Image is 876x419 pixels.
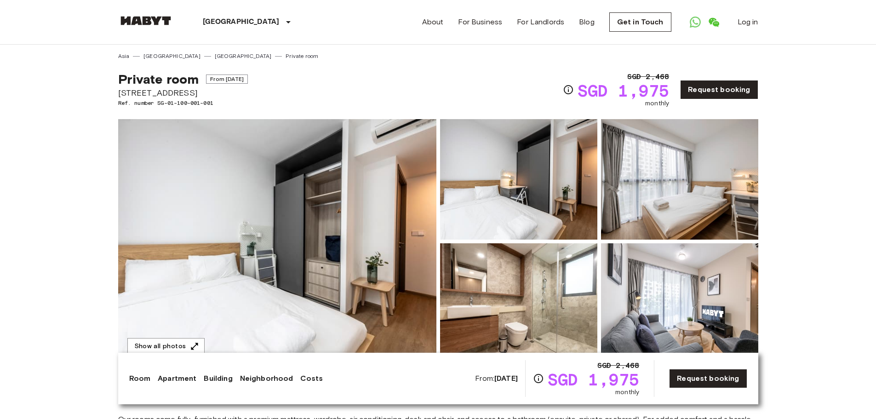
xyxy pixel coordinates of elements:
[494,374,518,383] b: [DATE]
[579,17,595,28] a: Blog
[240,373,293,384] a: Neighborhood
[440,243,597,364] img: Picture of unit SG-01-100-001-001
[143,52,200,60] a: [GEOGRAPHIC_DATA]
[601,119,758,240] img: Picture of unit SG-01-100-001-001
[422,17,444,28] a: About
[475,373,518,384] span: From:
[615,388,639,397] span: monthly
[118,71,199,87] span: Private room
[686,13,704,31] a: Open WhatsApp
[627,71,669,82] span: SGD 2,468
[563,84,574,95] svg: Check cost overview for full price breakdown. Please note that discounts apply to new joiners onl...
[669,369,747,388] a: Request booking
[127,338,205,355] button: Show all photos
[300,373,323,384] a: Costs
[118,99,248,107] span: Ref. number SG-01-100-001-001
[738,17,758,28] a: Log in
[215,52,272,60] a: [GEOGRAPHIC_DATA]
[680,80,758,99] a: Request booking
[203,17,280,28] p: [GEOGRAPHIC_DATA]
[533,373,544,384] svg: Check cost overview for full price breakdown. Please note that discounts apply to new joiners onl...
[158,373,196,384] a: Apartment
[645,99,669,108] span: monthly
[118,87,248,99] span: [STREET_ADDRESS]
[601,243,758,364] img: Picture of unit SG-01-100-001-001
[118,16,173,25] img: Habyt
[204,373,232,384] a: Building
[548,371,639,388] span: SGD 1,975
[517,17,564,28] a: For Landlords
[458,17,502,28] a: For Business
[704,13,723,31] a: Open WeChat
[286,52,318,60] a: Private room
[129,373,151,384] a: Room
[118,119,436,364] img: Marketing picture of unit SG-01-100-001-001
[597,360,639,371] span: SGD 2,468
[578,82,669,99] span: SGD 1,975
[609,12,671,32] a: Get in Touch
[118,52,130,60] a: Asia
[206,75,248,84] span: From [DATE]
[440,119,597,240] img: Picture of unit SG-01-100-001-001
